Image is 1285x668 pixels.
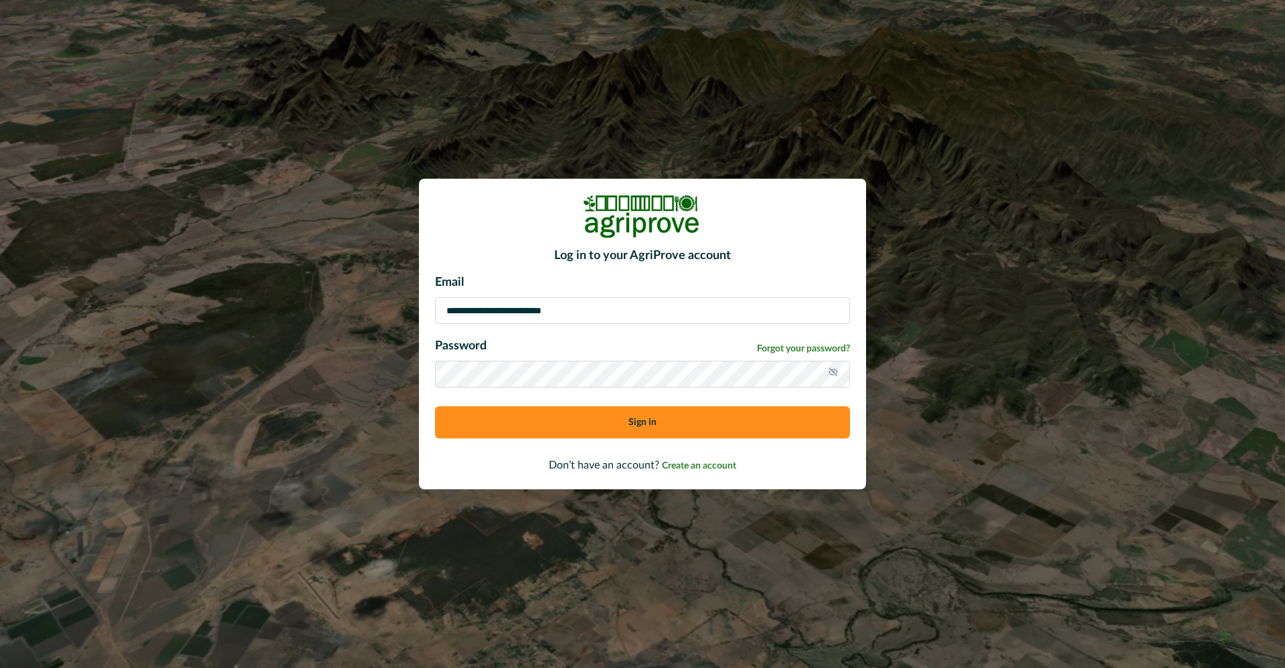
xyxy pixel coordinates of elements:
a: Create an account [662,460,736,471]
img: Logo Image [582,195,703,238]
p: Password [435,337,487,355]
p: Email [435,274,850,292]
div: Drag [1222,617,1230,657]
button: Sign in [435,406,850,438]
span: Create an account [662,461,736,471]
p: Don’t have an account? [435,457,850,473]
iframe: Chat Widget [1218,604,1285,668]
h2: Log in to your AgriProve account [435,249,850,264]
a: Forgot your password? [757,342,850,356]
